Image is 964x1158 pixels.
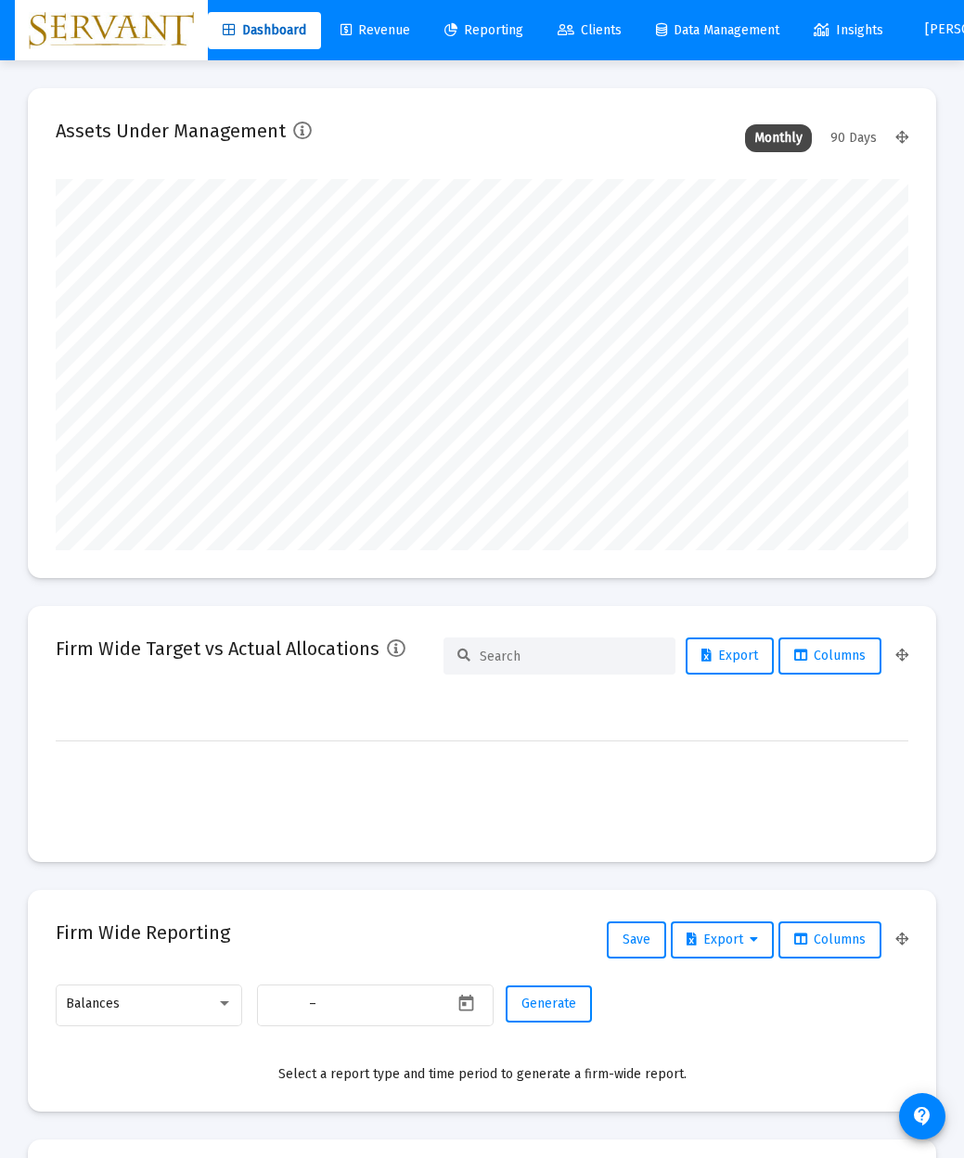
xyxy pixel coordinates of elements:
span: Insights [814,22,883,38]
span: Dashboard [223,22,306,38]
span: Data Management [656,22,779,38]
h2: Assets Under Management [56,116,286,146]
button: Export [671,921,774,959]
mat-icon: contact_support [911,1105,933,1127]
img: Dashboard [29,12,194,49]
span: Balances [66,996,120,1011]
a: Dashboard [208,12,321,49]
input: Search [480,649,662,664]
span: – [309,997,316,1011]
a: Reporting [430,12,538,49]
input: Start date [267,997,305,1011]
span: Revenue [341,22,410,38]
a: Insights [799,12,898,49]
button: Generate [506,985,592,1023]
button: Columns [778,637,881,675]
span: Export [701,648,758,663]
button: Export [686,637,774,675]
button: [PERSON_NAME] [903,11,962,48]
span: Save [623,932,650,947]
span: Columns [794,932,866,947]
button: Open calendar [453,989,480,1016]
input: End date [320,997,409,1011]
div: Select a report type and time period to generate a firm-wide report. [56,1065,908,1084]
a: Revenue [326,12,425,49]
span: Export [687,932,758,947]
span: Generate [521,996,576,1011]
span: Columns [794,648,866,663]
h2: Firm Wide Reporting [56,918,230,947]
a: Clients [543,12,636,49]
h2: Firm Wide Target vs Actual Allocations [56,634,379,663]
a: Data Management [641,12,794,49]
span: Clients [558,22,622,38]
button: Save [607,921,666,959]
button: Columns [778,921,881,959]
div: Monthly [745,124,812,152]
div: Data grid [56,697,908,834]
span: Reporting [444,22,523,38]
div: 90 Days [821,124,886,152]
